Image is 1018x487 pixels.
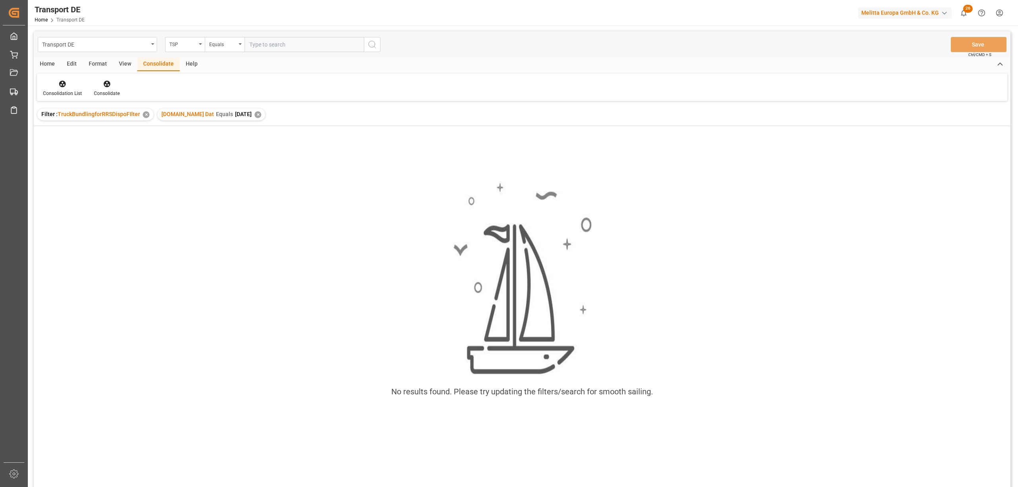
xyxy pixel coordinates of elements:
[254,111,261,118] div: ✕
[858,5,955,20] button: Melitta Europa GmbH & Co. KG
[161,111,214,117] span: [DOMAIN_NAME] Dat
[216,111,233,117] span: Equals
[34,58,61,71] div: Home
[94,90,120,97] div: Consolidate
[180,58,204,71] div: Help
[209,39,236,48] div: Equals
[58,111,140,117] span: TruckBundlingforRRSDispoFIlter
[235,111,252,117] span: [DATE]
[245,37,364,52] input: Type to search
[113,58,137,71] div: View
[35,4,85,16] div: Transport DE
[42,39,148,49] div: Transport DE
[973,4,991,22] button: Help Center
[83,58,113,71] div: Format
[61,58,83,71] div: Edit
[38,37,157,52] button: open menu
[364,37,381,52] button: search button
[951,37,1006,52] button: Save
[391,386,653,398] div: No results found. Please try updating the filters/search for smooth sailing.
[41,111,58,117] span: Filter :
[165,37,205,52] button: open menu
[858,7,952,19] div: Melitta Europa GmbH & Co. KG
[205,37,245,52] button: open menu
[35,17,48,23] a: Home
[169,39,196,48] div: TSP
[968,52,991,58] span: Ctrl/CMD + S
[137,58,180,71] div: Consolidate
[143,111,150,118] div: ✕
[43,90,82,97] div: Consolidation List
[955,4,973,22] button: show 26 new notifications
[963,5,973,13] span: 26
[453,181,592,376] img: smooth_sailing.jpeg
